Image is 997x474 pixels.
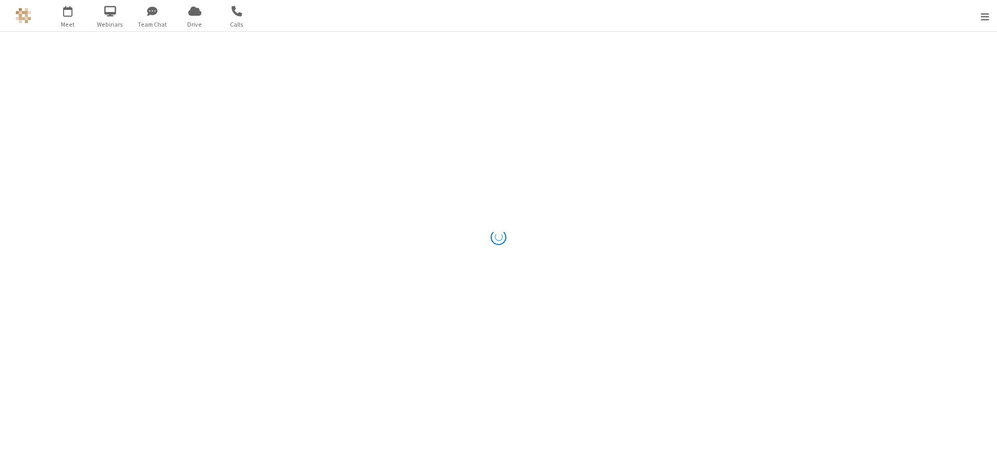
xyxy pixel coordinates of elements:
[217,20,257,29] span: Calls
[16,8,31,23] img: QA Selenium DO NOT DELETE OR CHANGE
[133,20,172,29] span: Team Chat
[48,20,88,29] span: Meet
[91,20,130,29] span: Webinars
[175,20,214,29] span: Drive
